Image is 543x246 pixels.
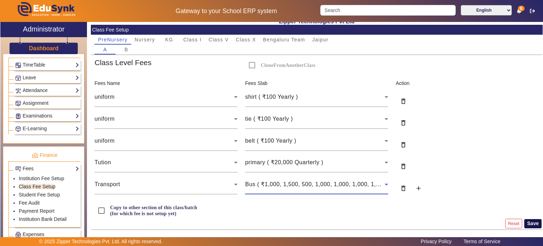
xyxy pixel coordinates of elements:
h4: Class Level Fees [94,58,238,67]
span: KG [165,37,173,42]
mat-icon: add [415,185,422,192]
a: Institution Bank Detail [19,216,66,222]
span: primary ( ₹20,000 Quarterly ) [245,159,323,165]
mat-icon: delete_outline [400,163,407,170]
div: Fees Slab [241,80,392,87]
span: PreNursery [98,37,127,42]
p: Finance [8,151,81,159]
span: Transport [94,181,120,187]
span: A [103,47,107,52]
h2: Administrator [23,25,65,33]
a: Administrator [0,22,87,37]
img: finance.png [32,152,38,159]
mat-card-header: Class Fee Setup [91,25,543,35]
span: shirt ( ₹100 Yearly ) [245,94,298,100]
a: Assignment [15,99,79,107]
span: Class V [209,37,229,42]
span: uniform [94,94,115,100]
span: B [124,47,128,52]
input: Search [320,5,455,16]
a: Expenses [15,230,79,239]
img: Payroll.png [16,232,21,237]
a: Fee Audit [19,200,40,206]
span: Assignment [23,100,48,106]
span: Jaipur [312,37,328,42]
div: Action [392,80,467,87]
span: Class X [236,37,256,42]
label: Copy to other section of this class/batch (for which fee is not setup yet) [109,205,200,217]
a: Student Fee Setup [19,192,60,198]
span: Tution [94,159,111,165]
span: belt ( ₹100 Yearly ) [245,138,296,144]
img: Assignments.png [16,101,21,106]
mat-icon: delete_outline [400,119,407,126]
span: Bus ( ₹1,000, 1,500, 500, 1,000, 1,000, 1,000, 1,000, 1,000, 1,000, 1,000, 1,000, 1,000 Monthly ) [245,181,505,187]
mat-icon: delete_outline [400,185,407,192]
span: Bengaluru Team [263,37,305,42]
h5: Gateway to your School ERP system [140,7,313,15]
a: Dashboard [29,45,59,52]
span: 6 [518,6,525,11]
a: Class Fee Setup [19,184,56,189]
span: uniform [94,138,115,144]
div: Fees Name [91,80,241,87]
a: Institution Fee Setup [19,176,64,181]
span: tie ( ₹100 Yearly ) [245,116,293,122]
span: Class I [183,37,202,42]
a: Payment Report [19,208,54,214]
span: Expenses [23,231,44,237]
span: Nursery [135,37,155,42]
a: Privacy Policy [417,237,455,246]
mat-icon: delete_outline [400,141,407,148]
button: Reset [505,219,522,228]
p: © 2025 Zipper Technologies Pvt. Ltd. All rights reserved. [39,238,163,245]
button: Save [524,219,542,228]
span: uniform [94,116,115,122]
mat-icon: delete_outline [400,98,407,105]
a: Terms of Service [460,237,504,246]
